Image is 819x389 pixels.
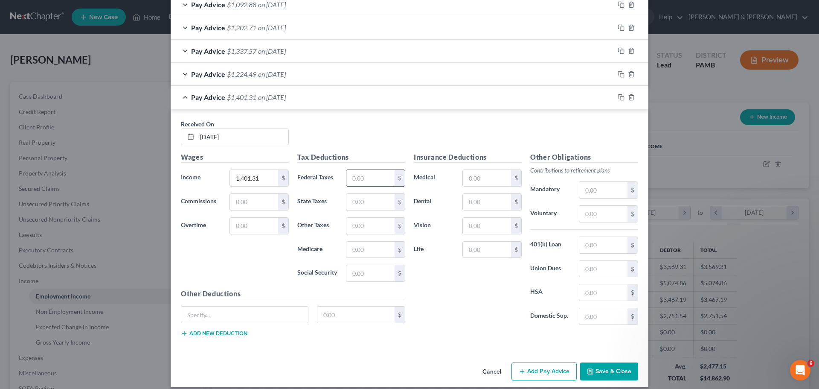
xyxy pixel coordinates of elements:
[409,241,458,258] label: Life
[317,307,395,323] input: 0.00
[230,170,278,186] input: 0.00
[181,307,308,323] input: Specify...
[230,218,278,234] input: 0.00
[526,205,575,222] label: Voluntary
[526,260,575,278] label: Union Dues
[409,193,458,211] label: Dental
[258,70,286,78] span: on [DATE]
[580,363,638,380] button: Save & Close
[346,194,395,210] input: 0.00
[227,70,256,78] span: $1,224.49
[627,261,638,277] div: $
[191,93,225,101] span: Pay Advice
[627,237,638,253] div: $
[409,170,458,187] label: Medical
[395,170,405,186] div: $
[511,363,577,380] button: Add Pay Advice
[579,284,627,301] input: 0.00
[293,170,342,187] label: Federal Taxes
[395,194,405,210] div: $
[395,265,405,281] div: $
[191,70,225,78] span: Pay Advice
[227,23,256,32] span: $1,202.71
[227,47,256,55] span: $1,337.57
[395,307,405,323] div: $
[511,242,521,258] div: $
[627,308,638,325] div: $
[579,261,627,277] input: 0.00
[511,170,521,186] div: $
[346,218,395,234] input: 0.00
[227,93,256,101] span: $1,401.31
[258,23,286,32] span: on [DATE]
[511,194,521,210] div: $
[476,363,508,380] button: Cancel
[530,166,638,175] p: Contributions to retirement plans
[526,237,575,254] label: 401(k) Loan
[258,0,286,9] span: on [DATE]
[395,218,405,234] div: $
[227,0,256,9] span: $1,092.88
[395,242,405,258] div: $
[293,265,342,282] label: Social Security
[177,217,225,234] label: Overtime
[346,242,395,258] input: 0.00
[230,194,278,210] input: 0.00
[181,173,200,181] span: Income
[278,218,288,234] div: $
[579,206,627,222] input: 0.00
[511,218,521,234] div: $
[463,218,511,234] input: 0.00
[579,182,627,198] input: 0.00
[790,360,810,380] iframe: Intercom live chat
[627,206,638,222] div: $
[526,181,575,199] label: Mandatory
[807,360,814,367] span: 6
[191,23,225,32] span: Pay Advice
[181,330,247,337] button: Add new deduction
[293,217,342,234] label: Other Taxes
[181,120,214,128] span: Received On
[278,170,288,186] div: $
[293,241,342,258] label: Medicare
[409,217,458,234] label: Vision
[627,182,638,198] div: $
[181,289,405,299] h5: Other Deductions
[463,194,511,210] input: 0.00
[258,93,286,101] span: on [DATE]
[293,193,342,211] label: State Taxes
[181,152,289,163] h5: Wages
[258,47,286,55] span: on [DATE]
[197,129,288,145] input: MM/DD/YYYY
[627,284,638,301] div: $
[346,265,395,281] input: 0.00
[526,308,575,325] label: Domestic Sup.
[579,237,627,253] input: 0.00
[346,170,395,186] input: 0.00
[297,152,405,163] h5: Tax Deductions
[191,0,225,9] span: Pay Advice
[463,170,511,186] input: 0.00
[526,284,575,301] label: HSA
[191,47,225,55] span: Pay Advice
[463,242,511,258] input: 0.00
[177,193,225,211] label: Commissions
[579,308,627,325] input: 0.00
[278,194,288,210] div: $
[414,152,522,163] h5: Insurance Deductions
[530,152,638,163] h5: Other Obligations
